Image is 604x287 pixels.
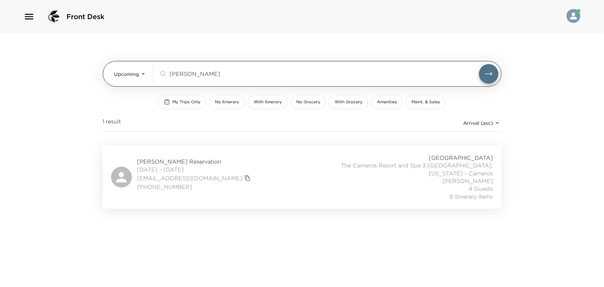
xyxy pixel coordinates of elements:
[46,8,62,25] img: logo
[412,99,440,105] span: Maint. & Sales
[158,95,206,109] button: My Trips Only
[103,146,502,209] a: [PERSON_NAME] Reservation[DATE] - [DATE][EMAIL_ADDRESS][DOMAIN_NAME]copy primary member email[PHO...
[329,95,368,109] button: With Grocery
[137,166,252,173] span: [DATE] - [DATE]
[103,118,121,129] span: 1 result
[290,95,326,109] button: No Grocery
[137,174,243,182] a: [EMAIL_ADDRESS][DOMAIN_NAME]
[567,9,580,23] img: User
[114,71,139,77] span: Upcoming
[66,12,105,21] span: Front Desk
[469,185,493,192] span: 4 Guests
[215,99,239,105] span: No Itinerary
[254,99,282,105] span: With Itinerary
[296,99,320,105] span: No Grocery
[463,120,493,126] span: Arrival (asc)
[137,183,252,191] span: [PHONE_NUMBER]
[243,173,252,183] button: copy primary member email
[170,70,479,78] input: Search by traveler, residence, or concierge
[209,95,245,109] button: No Itinerary
[429,154,493,162] span: [GEOGRAPHIC_DATA]
[137,158,252,165] span: [PERSON_NAME] Reservation
[377,99,397,105] span: Amenities
[443,177,493,185] span: [PERSON_NAME]
[406,95,446,109] button: Maint. & Sales
[340,162,493,177] span: The Carneros Resort and Spa 3 [GEOGRAPHIC_DATA], [US_STATE] - Carneros
[172,99,200,105] span: My Trips Only
[248,95,288,109] button: With Itinerary
[450,193,493,200] span: 8 Itinerary Items
[335,99,362,105] span: With Grocery
[371,95,403,109] button: Amenities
